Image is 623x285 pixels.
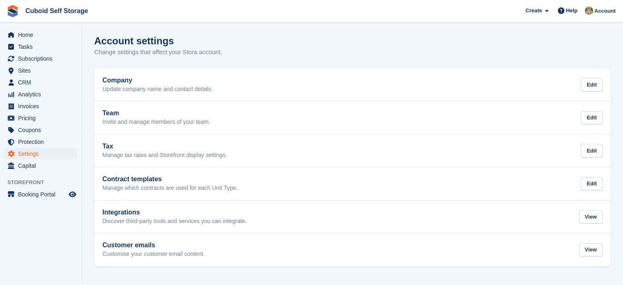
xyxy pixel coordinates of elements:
[18,100,67,112] span: Invoices
[102,77,213,84] h2: Company
[4,29,77,41] a: menu
[94,48,222,57] p: Change settings that affect your Stora account.
[94,35,174,46] h1: Account settings
[4,160,77,171] a: menu
[102,109,210,117] h2: Team
[4,77,77,88] a: menu
[94,101,611,134] a: Team Invite and manage members of your team. Edit
[18,89,67,100] span: Analytics
[94,233,611,266] a: Customer emails Customise your customer email content. View
[526,7,542,15] span: Create
[18,148,67,160] span: Settings
[102,209,247,216] h2: Integrations
[94,201,611,233] a: Integrations Discover third-party tools and services you can integrate. View
[102,86,213,93] p: Update company name and contact details.
[94,167,611,200] a: Contract templates Manage which contracts are used for each Unit Type. Edit
[102,176,238,183] h2: Contract templates
[102,152,227,159] p: Manage tax rates and Storefront display settings.
[4,189,77,200] a: menu
[94,135,611,167] a: Tax Manage tax rates and Storefront display settings. Edit
[579,210,603,223] div: View
[585,7,593,15] img: Chelsea Kitts
[7,178,82,187] span: Storefront
[18,112,67,124] span: Pricing
[18,65,67,76] span: Sites
[594,7,616,15] span: Account
[18,53,67,64] span: Subscriptions
[102,218,247,225] p: Discover third-party tools and services you can integrate.
[4,65,77,76] a: menu
[102,143,227,150] h2: Tax
[102,242,205,249] h2: Customer emails
[581,177,603,191] div: Edit
[581,111,603,125] div: Edit
[566,7,578,15] span: Help
[94,68,611,101] a: Company Update company name and contact details. Edit
[102,185,238,192] p: Manage which contracts are used for each Unit Type.
[18,160,67,171] span: Capital
[4,112,77,124] a: menu
[18,189,67,200] span: Booking Portal
[22,4,91,18] a: Cuboid Self Storage
[102,251,205,258] p: Customise your customer email content.
[4,41,77,52] a: menu
[68,189,77,199] a: Preview store
[7,5,19,17] img: stora-icon-8386f47178a22dfd0bd8f6a31ec36ba5ce8667c1dd55bd0f319d3a0aa187defe.svg
[18,29,67,41] span: Home
[4,53,77,64] a: menu
[18,136,67,148] span: Protection
[581,144,603,157] div: Edit
[18,77,67,88] span: CRM
[4,124,77,136] a: menu
[4,136,77,148] a: menu
[581,78,603,91] div: Edit
[579,243,603,257] div: View
[4,100,77,112] a: menu
[4,89,77,100] a: menu
[102,119,210,126] p: Invite and manage members of your team.
[18,124,67,136] span: Coupons
[4,148,77,160] a: menu
[18,41,67,52] span: Tasks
